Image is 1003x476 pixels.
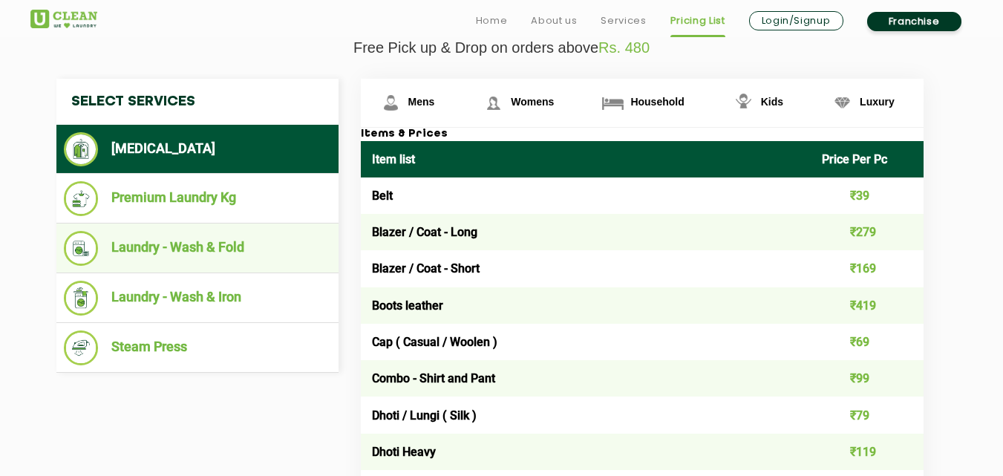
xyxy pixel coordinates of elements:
[511,96,554,108] span: Womens
[811,360,924,397] td: ₹99
[64,132,331,166] li: [MEDICAL_DATA]
[30,39,973,56] p: Free Pick up & Drop on orders above
[630,96,684,108] span: Household
[598,39,650,56] span: Rs. 480
[64,281,331,316] li: Laundry - Wash & Iron
[811,177,924,214] td: ₹39
[64,132,99,166] img: Dry Cleaning
[64,181,99,216] img: Premium Laundry Kg
[64,330,331,365] li: Steam Press
[361,141,811,177] th: Item list
[30,10,97,28] img: UClean Laundry and Dry Cleaning
[361,324,811,360] td: Cap ( Casual / Woolen )
[361,250,811,287] td: Blazer / Coat - Short
[480,90,506,116] img: Womens
[731,90,757,116] img: Kids
[361,177,811,214] td: Belt
[811,324,924,360] td: ₹69
[64,181,331,216] li: Premium Laundry Kg
[811,397,924,433] td: ₹79
[860,96,895,108] span: Luxury
[761,96,783,108] span: Kids
[378,90,404,116] img: Mens
[670,12,725,30] a: Pricing List
[749,11,843,30] a: Login/Signup
[811,434,924,470] td: ₹119
[361,128,924,141] h3: Items & Prices
[361,287,811,324] td: Boots leather
[811,250,924,287] td: ₹169
[361,360,811,397] td: Combo - Shirt and Pant
[64,281,99,316] img: Laundry - Wash & Iron
[811,287,924,324] td: ₹419
[601,12,646,30] a: Services
[531,12,577,30] a: About us
[600,90,626,116] img: Household
[64,330,99,365] img: Steam Press
[361,397,811,433] td: Dhoti / Lungi ( Silk )
[361,214,811,250] td: Blazer / Coat - Long
[361,434,811,470] td: Dhoti Heavy
[476,12,508,30] a: Home
[811,141,924,177] th: Price Per Pc
[64,231,331,266] li: Laundry - Wash & Fold
[56,79,339,125] h4: Select Services
[64,231,99,266] img: Laundry - Wash & Fold
[829,90,855,116] img: Luxury
[408,96,435,108] span: Mens
[867,12,961,31] a: Franchise
[811,214,924,250] td: ₹279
